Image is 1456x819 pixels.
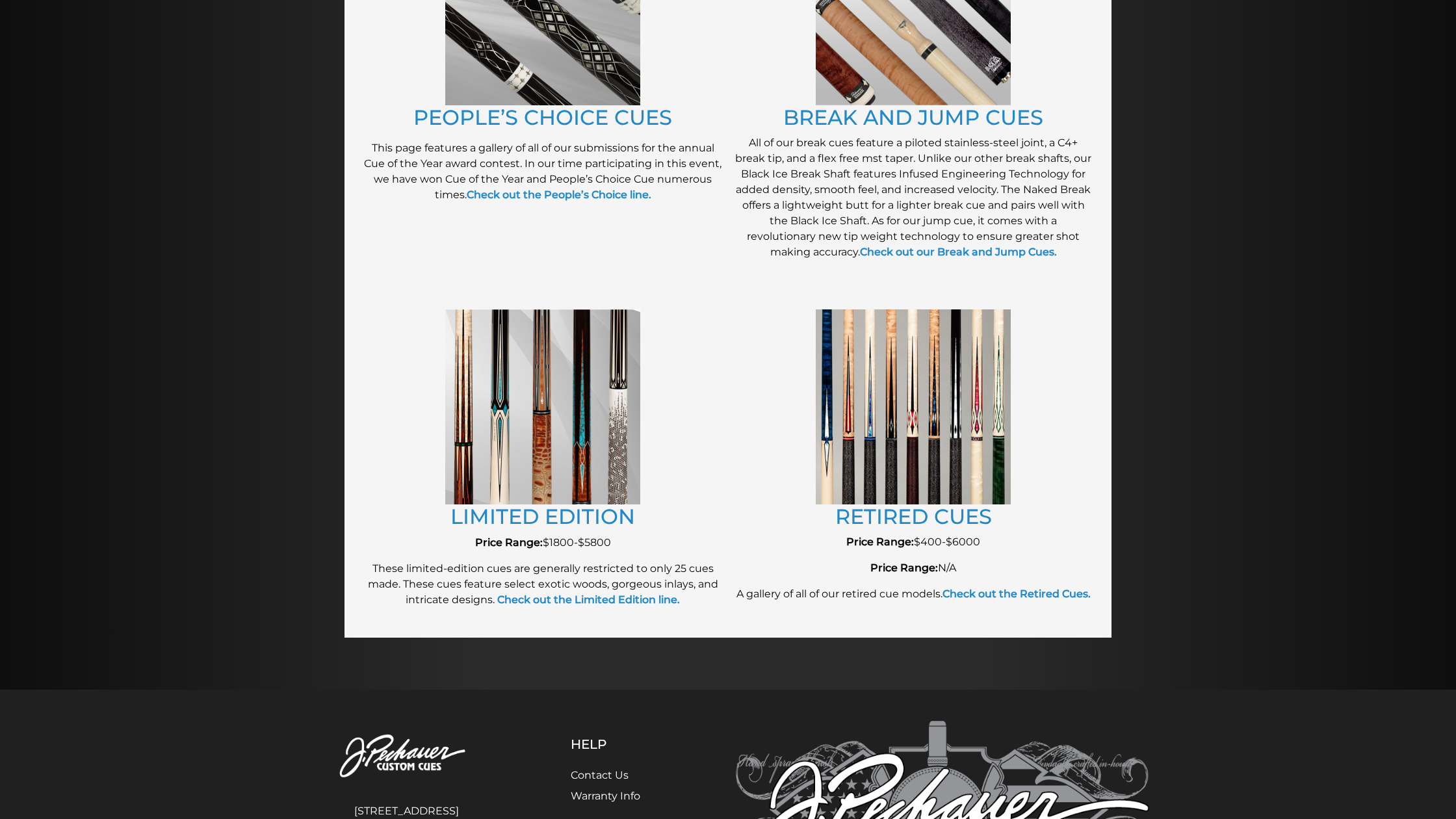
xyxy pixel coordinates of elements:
[734,560,1092,576] p: N/A
[413,105,672,130] a: PEOPLE’S CHOICE CUES
[870,562,938,574] strong: Price Range:
[364,561,721,608] p: These limited-edition cues are generally restricted to only 25 cues made. These cues feature sele...
[734,586,1092,602] p: A gallery of all of our retired cue models.
[734,534,1092,550] p: $400-$6000
[495,593,680,606] a: Check out the Limited Edition line.
[450,504,635,529] a: LIMITED EDITION
[364,140,721,203] p: This page features a gallery of all of our submissions for the annual Cue of the Year award conte...
[307,721,506,793] img: Pechauer Custom Cues
[475,536,543,549] strong: Price Range:
[942,588,1091,600] a: Check out the Retired Cues.
[467,188,651,201] a: Check out the People’s Choice line.
[497,593,680,606] strong: Check out the Limited Edition line.
[571,736,671,752] h5: Help
[571,769,629,781] a: Contact Us
[364,535,721,551] p: $1800-$5800
[783,105,1043,130] a: BREAK AND JUMP CUES
[571,790,640,802] a: Warranty Info
[860,246,1057,258] a: Check out our Break and Jump Cues.
[734,135,1092,260] p: All of our break cues feature a piloted stainless-steel joint, a C4+ break tip, and a flex free m...
[846,536,914,548] strong: Price Range:
[835,504,992,529] a: RETIRED CUES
